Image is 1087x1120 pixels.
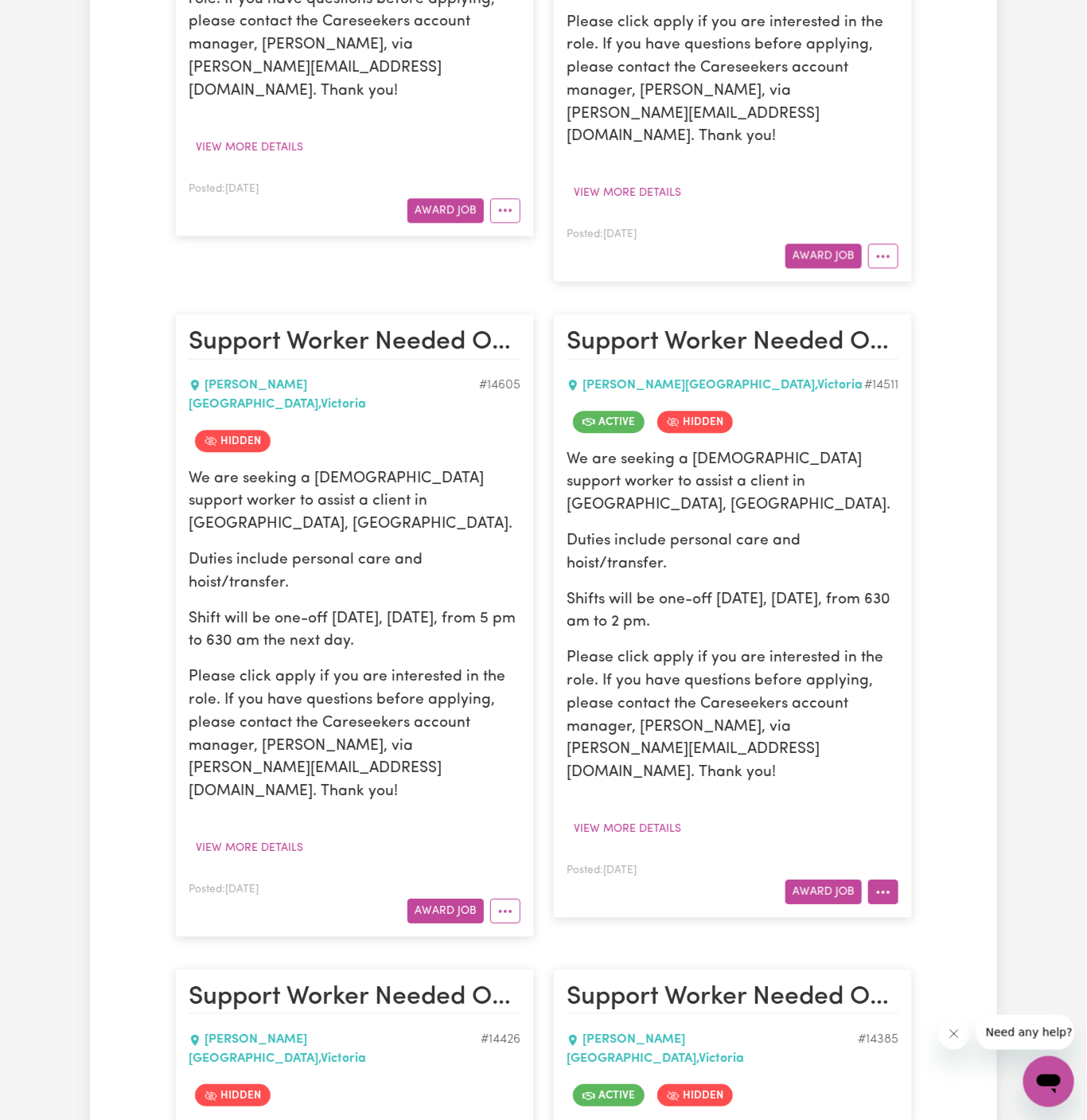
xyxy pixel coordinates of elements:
button: More options [868,244,898,268]
span: Job is active [573,1084,645,1106]
div: Job ID #14385 [858,1030,898,1068]
button: More options [490,899,520,923]
p: Shifts will be one-off [DATE], [DATE], from 630 am to 2 pm. [567,589,898,635]
span: Job is active [573,411,645,433]
button: Award Job [785,880,862,904]
p: Please click apply if you are interested in the role. If you have questions before applying, plea... [567,647,898,785]
div: Job ID #14605 [479,376,520,414]
span: Posted: [DATE] [567,229,637,240]
div: [PERSON_NAME][GEOGRAPHIC_DATA] , Victoria [189,1030,481,1068]
button: View more details [189,135,310,160]
iframe: Close message [938,1018,970,1050]
div: [PERSON_NAME][GEOGRAPHIC_DATA] , Victoria [567,376,864,395]
div: [PERSON_NAME][GEOGRAPHIC_DATA] , Victoria [567,1030,858,1068]
span: Job is hidden [195,1084,271,1106]
div: Job ID #14511 [864,376,898,395]
h2: Support Worker Needed ONE OFF On Wednesday 18/06 and Saturday 07/06, In Deanside, VIC [567,327,898,359]
button: More options [868,880,898,904]
p: Please click apply if you are interested in the role. If you have questions before applying, plea... [567,12,898,150]
iframe: Message from company [976,1015,1074,1050]
p: Shift will be one-off [DATE], [DATE], from 5 pm to 630 am the next day. [189,608,520,654]
span: Job is hidden [195,430,271,452]
p: We are seeking a [DEMOGRAPHIC_DATA] support worker to assist a client in [GEOGRAPHIC_DATA], [GEOG... [567,449,898,517]
button: View more details [189,836,310,860]
h2: Support Worker Needed ONE OFF On Today 01/07 Tuesday In Deanside, VIC [189,327,520,359]
iframe: Button to launch messaging window [1023,1056,1074,1107]
button: View more details [567,817,688,841]
p: Duties include personal care and hoist/transfer. [567,530,898,576]
button: Award Job [785,244,862,268]
span: Job is hidden [657,411,733,433]
p: Duties include personal care and hoist/transfer. [189,549,520,595]
button: View more details [567,181,688,205]
div: Job ID #14426 [481,1030,520,1068]
span: Posted: [DATE] [189,884,259,895]
button: Award Job [407,899,484,923]
p: Please click apply if you are interested in the role. If you have questions before applying, plea... [189,666,520,804]
button: Award Job [407,198,484,223]
span: Posted: [DATE] [189,184,259,194]
div: [PERSON_NAME][GEOGRAPHIC_DATA] , Victoria [189,376,479,414]
h2: Support Worker Needed ONE OFF On Thursday 05/06 and Saturday 07/06, In Deanside, VIC [189,982,520,1014]
button: More options [490,198,520,223]
p: We are seeking a [DEMOGRAPHIC_DATA] support worker to assist a client in [GEOGRAPHIC_DATA], [GEOG... [189,468,520,537]
span: Job is hidden [657,1084,733,1106]
span: Posted: [DATE] [567,865,637,876]
h2: Support Worker Needed ONE OFF On Tuesday 27/05 In Deanside, VIC [567,982,898,1014]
